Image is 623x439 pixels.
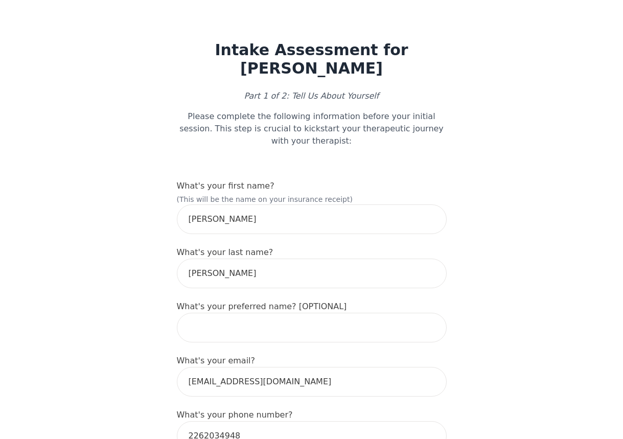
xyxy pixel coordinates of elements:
label: What's your first name? [177,181,274,191]
label: What's your last name? [177,247,273,257]
h1: Intake Assessment for [PERSON_NAME] [177,41,447,78]
label: What's your preferred name? [OPTIONAL] [177,302,347,311]
label: What's your phone number? [177,410,293,420]
label: What's your email? [177,356,256,365]
p: (This will be the name on your insurance receipt) [177,194,447,204]
p: Please complete the following information before your initial session. This step is crucial to ki... [177,110,447,147]
p: Part 1 of 2: Tell Us About Yourself [177,90,447,102]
